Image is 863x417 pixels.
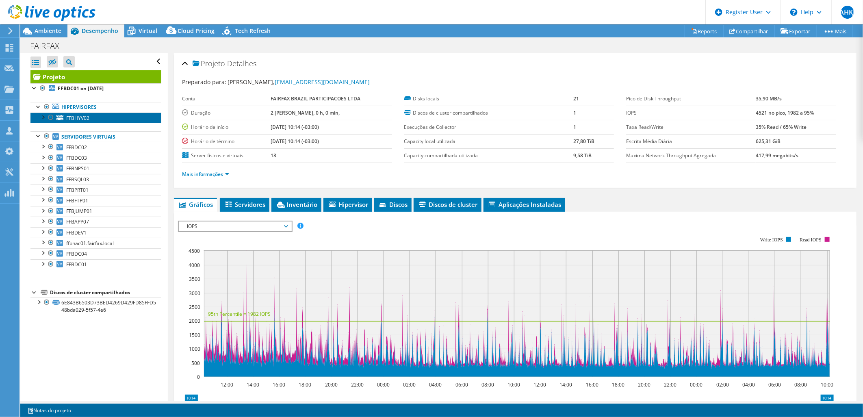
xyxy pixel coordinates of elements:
[507,381,520,388] text: 10:00
[82,27,118,35] span: Desempenho
[221,381,233,388] text: 12:00
[638,381,651,388] text: 20:00
[139,27,157,35] span: Virtual
[182,152,271,160] label: Server físicos e virtuais
[30,227,161,238] a: FFBDEV1
[189,345,200,352] text: 1000
[30,131,161,142] a: Servidores virtuais
[275,200,317,208] span: Inventário
[586,381,598,388] text: 16:00
[189,276,200,282] text: 3500
[756,152,798,159] b: 417,99 megabits/s
[182,123,271,131] label: Horário de início
[30,163,161,174] a: FFBNPS01
[559,381,572,388] text: 14:00
[183,222,287,231] span: IOPS
[66,261,87,268] span: FFBDC01
[841,6,854,19] span: AHKJ
[664,381,677,388] text: 22:00
[208,311,271,317] text: 95th Percentile = 1982 IOPS
[271,95,360,102] b: FAIRFAX BRAZIL PARTICIPACOES LTDA
[377,381,390,388] text: 00:00
[66,240,114,247] span: ffbnac01.fairfax.local
[488,200,561,208] span: Aplicações Instaladas
[30,185,161,195] a: FFBPRT01
[756,124,807,130] b: 35% Read / 65% Write
[66,176,89,183] span: FFBSQL03
[685,25,724,37] a: Reports
[626,123,756,131] label: Taxa Read/Write
[182,78,226,86] label: Preparado para:
[66,229,87,236] span: FFBDEV1
[66,187,89,193] span: FFBPRT01
[247,381,259,388] text: 14:00
[197,374,200,380] text: 0
[189,262,200,269] text: 4000
[58,85,104,92] b: FFBDC01 on [DATE]
[794,381,807,388] text: 08:00
[404,123,574,131] label: Execuções de Collector
[821,381,833,388] text: 10:00
[626,95,756,103] label: Pico de Disk Throughput
[573,152,592,159] b: 9,58 TiB
[404,137,574,146] label: Capacity local utilizada
[30,248,161,259] a: FFBDC04
[573,95,579,102] b: 21
[189,290,200,297] text: 3000
[30,206,161,217] a: FFBJUMP01
[271,109,340,116] b: 2 [PERSON_NAME], 0 h, 0 min,
[66,250,87,257] span: FFBDC04
[182,137,271,146] label: Horário de término
[756,138,781,145] b: 625,31 GiB
[30,153,161,163] a: FFBDC03
[768,381,781,388] text: 06:00
[182,95,271,103] label: Conta
[30,102,161,113] a: Hipervisores
[327,200,368,208] span: Hipervisor
[273,381,285,388] text: 16:00
[716,381,729,388] text: 02:00
[533,381,546,388] text: 12:00
[189,248,200,254] text: 4500
[756,109,814,116] b: 4521 no pico, 1982 a 95%
[30,142,161,152] a: FFBDC02
[299,381,311,388] text: 18:00
[723,25,775,37] a: Compartilhar
[182,109,271,117] label: Duração
[66,115,89,122] span: FFBHYV02
[325,381,338,388] text: 20:00
[351,381,364,388] text: 22:00
[455,381,468,388] text: 06:00
[404,152,574,160] label: Capacity compartilhada utilizada
[30,195,161,206] a: FFBFTP01
[429,381,442,388] text: 04:00
[228,78,370,86] span: [PERSON_NAME],
[193,60,225,68] span: Projeto
[189,304,200,311] text: 2500
[573,138,594,145] b: 27,80 TiB
[817,25,853,37] a: Mais
[573,109,576,116] b: 1
[224,200,265,208] span: Servidores
[35,27,61,35] span: Ambiente
[30,113,161,123] a: FFBHYV02
[30,259,161,270] a: FFBDC01
[189,317,200,324] text: 2000
[182,171,229,178] a: Mais informações
[774,25,817,37] a: Exportar
[227,59,256,68] span: Detalhes
[626,109,756,117] label: IOPS
[235,27,271,35] span: Tech Refresh
[30,70,161,83] a: Projeto
[178,200,213,208] span: Gráficos
[404,95,574,103] label: Disks locais
[760,237,783,243] text: Write IOPS
[271,152,276,159] b: 13
[742,381,755,388] text: 04:00
[30,174,161,185] a: FFBSQL03
[189,332,200,339] text: 1500
[30,238,161,248] a: ffbnac01.fairfax.local
[403,381,416,388] text: 02:00
[66,218,89,225] span: FFBAPP07
[66,144,87,151] span: FFBDC02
